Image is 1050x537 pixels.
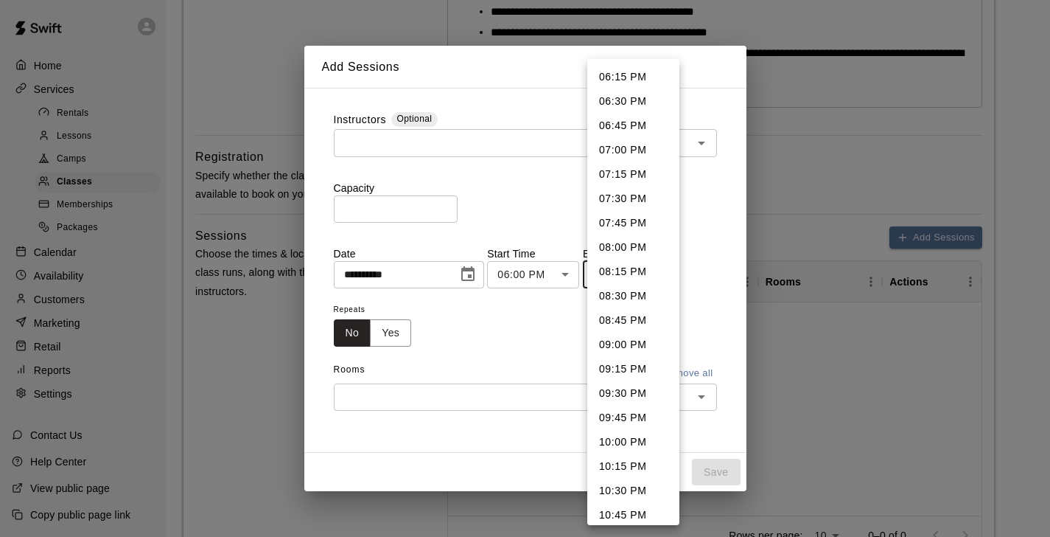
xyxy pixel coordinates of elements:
[587,333,679,357] li: 09:00 PM
[587,89,679,114] li: 06:30 PM
[587,138,679,162] li: 07:00 PM
[587,308,679,333] li: 08:45 PM
[587,430,679,454] li: 10:00 PM
[587,65,679,89] li: 06:15 PM
[587,211,679,235] li: 07:45 PM
[587,162,679,187] li: 07:15 PM
[587,503,679,527] li: 10:45 PM
[587,284,679,308] li: 08:30 PM
[587,454,679,479] li: 10:15 PM
[587,235,679,260] li: 08:00 PM
[587,260,679,284] li: 08:15 PM
[587,479,679,503] li: 10:30 PM
[587,406,679,430] li: 09:45 PM
[587,357,679,381] li: 09:15 PM
[587,187,679,211] li: 07:30 PM
[587,381,679,406] li: 09:30 PM
[587,114,679,138] li: 06:45 PM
